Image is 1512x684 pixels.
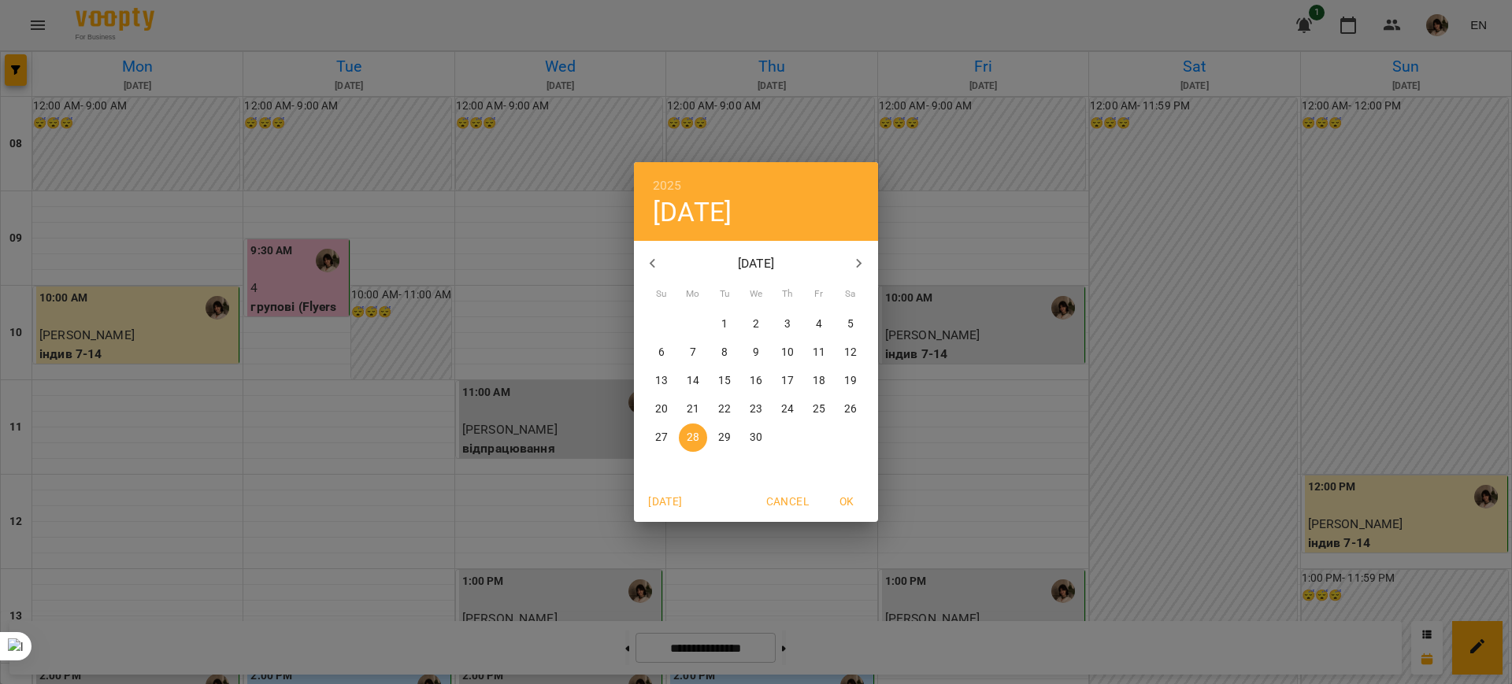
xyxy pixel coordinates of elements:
p: 24 [781,401,794,417]
button: 5 [836,310,865,338]
button: 16 [742,367,770,395]
p: 2 [753,316,759,332]
p: 23 [750,401,762,417]
button: 17 [773,367,802,395]
button: 2025 [653,175,682,197]
button: 18 [805,367,833,395]
span: Mo [679,287,707,302]
p: 3 [784,316,791,332]
p: 27 [655,430,668,446]
p: 9 [753,345,759,360]
button: 24 [773,395,802,423]
p: 19 [844,373,857,389]
p: 30 [750,430,762,446]
button: OK [821,487,872,516]
button: 28 [679,423,707,452]
p: 10 [781,345,794,360]
p: 5 [847,316,854,332]
p: 7 [690,345,696,360]
button: 12 [836,338,865,367]
p: 6 [658,345,665,360]
button: 3 [773,310,802,338]
button: [DATE] [640,487,691,516]
p: 22 [718,401,731,417]
button: 21 [679,395,707,423]
p: 18 [813,373,825,389]
button: 20 [647,395,676,423]
button: 9 [742,338,770,367]
p: 17 [781,373,794,389]
button: 1 [710,310,739,338]
button: 22 [710,395,739,423]
p: 25 [813,401,825,417]
p: [DATE] [672,254,841,273]
span: Fr [805,287,833,302]
span: OK [828,492,865,511]
button: 8 [710,338,739,367]
button: 7 [679,338,707,367]
button: Cancel [760,487,815,516]
button: 10 [773,338,802,367]
p: 29 [718,430,731,446]
button: 25 [805,395,833,423]
p: 21 [687,401,699,417]
button: 14 [679,367,707,395]
button: 13 [647,367,676,395]
span: Th [773,287,802,302]
button: 2 [742,310,770,338]
span: We [742,287,770,302]
button: 6 [647,338,676,367]
button: 19 [836,367,865,395]
button: 15 [710,367,739,395]
button: 11 [805,338,833,367]
p: 13 [655,373,668,389]
p: 26 [844,401,857,417]
span: [DATE] [647,492,684,511]
p: 1 [721,316,728,332]
p: 11 [813,345,825,360]
span: Sa [836,287,865,302]
span: Su [647,287,676,302]
span: Cancel [766,492,809,511]
p: 20 [655,401,668,417]
button: 27 [647,423,676,452]
button: 29 [710,423,739,452]
p: 12 [844,345,857,360]
span: Tu [710,287,739,302]
p: 15 [718,373,731,389]
p: 14 [687,373,699,389]
button: 4 [805,310,833,338]
p: 8 [721,345,728,360]
button: [DATE] [653,196,732,228]
button: 26 [836,395,865,423]
p: 4 [816,316,822,332]
button: 30 [742,423,770,452]
p: 28 [687,430,699,446]
p: 16 [750,373,762,389]
button: 23 [742,395,770,423]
